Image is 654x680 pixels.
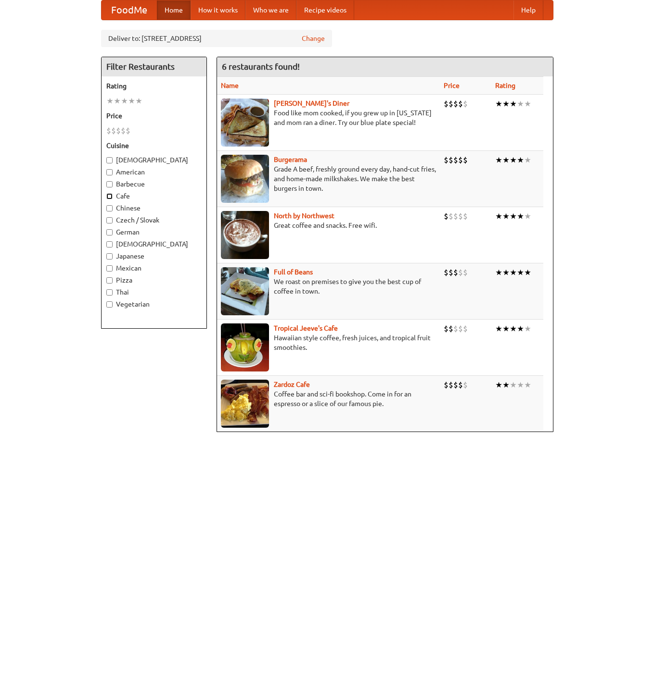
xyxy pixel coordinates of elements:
[524,323,531,334] li: ★
[106,203,202,213] label: Chinese
[106,253,113,260] input: Japanese
[106,125,111,136] li: $
[463,155,468,165] li: $
[222,62,300,71] ng-pluralize: 6 restaurants found!
[458,380,463,390] li: $
[106,96,114,106] li: ★
[510,99,517,109] li: ★
[274,99,349,107] a: [PERSON_NAME]'s Diner
[102,0,157,20] a: FoodMe
[458,99,463,109] li: $
[221,211,269,259] img: north.jpg
[106,229,113,235] input: German
[502,155,510,165] li: ★
[106,215,202,225] label: Czech / Slovak
[444,99,449,109] li: $
[102,57,206,76] h4: Filter Restaurants
[296,0,354,20] a: Recipe videos
[444,82,460,89] a: Price
[274,156,307,163] a: Burgerama
[510,211,517,222] li: ★
[221,389,436,408] p: Coffee bar and sci-fi bookshop. Come in for an espresso or a slice of our famous pie.
[121,125,126,136] li: $
[463,380,468,390] li: $
[517,323,524,334] li: ★
[458,267,463,278] li: $
[106,141,202,150] h5: Cuisine
[135,96,142,106] li: ★
[106,301,113,308] input: Vegetarian
[524,99,531,109] li: ★
[510,155,517,165] li: ★
[111,125,116,136] li: $
[463,323,468,334] li: $
[449,99,453,109] li: $
[106,289,113,296] input: Thai
[106,239,202,249] label: [DEMOGRAPHIC_DATA]
[502,211,510,222] li: ★
[106,251,202,261] label: Japanese
[221,380,269,428] img: zardoz.jpg
[191,0,245,20] a: How it works
[517,155,524,165] li: ★
[274,268,313,276] a: Full of Beans
[274,324,338,332] a: Tropical Jeeve's Cafe
[453,99,458,109] li: $
[495,267,502,278] li: ★
[458,323,463,334] li: $
[449,155,453,165] li: $
[106,227,202,237] label: German
[458,211,463,222] li: $
[524,211,531,222] li: ★
[106,179,202,189] label: Barbecue
[106,241,113,247] input: [DEMOGRAPHIC_DATA]
[101,30,332,47] div: Deliver to: [STREET_ADDRESS]
[495,99,502,109] li: ★
[449,211,453,222] li: $
[106,181,113,187] input: Barbecue
[274,212,334,220] a: North by Northwest
[524,267,531,278] li: ★
[221,277,436,296] p: We roast on premises to give you the best cup of coffee in town.
[221,221,436,230] p: Great coffee and snacks. Free wifi.
[510,380,517,390] li: ★
[517,267,524,278] li: ★
[453,211,458,222] li: $
[106,263,202,273] label: Mexican
[524,380,531,390] li: ★
[221,333,436,352] p: Hawaiian style coffee, fresh juices, and tropical fruit smoothies.
[221,99,269,147] img: sallys.jpg
[106,287,202,297] label: Thai
[510,267,517,278] li: ★
[517,211,524,222] li: ★
[221,82,239,89] a: Name
[463,99,468,109] li: $
[221,323,269,371] img: jeeves.jpg
[502,99,510,109] li: ★
[449,323,453,334] li: $
[444,211,449,222] li: $
[126,125,130,136] li: $
[106,81,202,91] h5: Rating
[495,155,502,165] li: ★
[106,169,113,175] input: American
[302,34,325,43] a: Change
[453,380,458,390] li: $
[274,381,310,388] a: Zardoz Cafe
[221,164,436,193] p: Grade A beef, freshly ground every day, hand-cut fries, and home-made milkshakes. We make the bes...
[116,125,121,136] li: $
[106,265,113,272] input: Mexican
[463,211,468,222] li: $
[106,157,113,163] input: [DEMOGRAPHIC_DATA]
[121,96,128,106] li: ★
[502,267,510,278] li: ★
[517,380,524,390] li: ★
[444,380,449,390] li: $
[463,267,468,278] li: $
[444,155,449,165] li: $
[495,211,502,222] li: ★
